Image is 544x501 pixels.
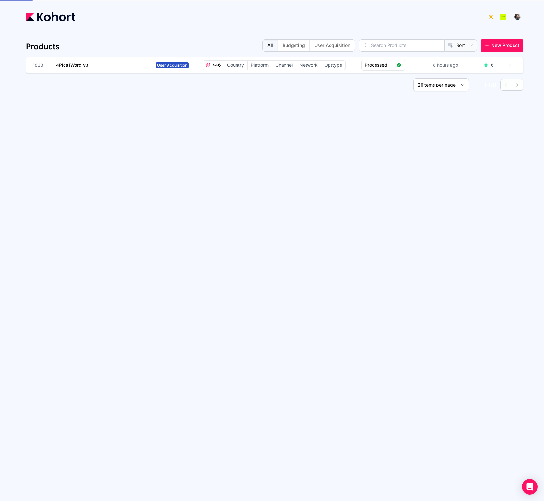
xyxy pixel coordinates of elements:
div: 6 [491,62,494,68]
span: 4Pics1Word v3 [56,62,88,68]
button: Budgeting [278,40,309,51]
img: Kohort logo [26,12,75,21]
span: 1 [484,82,486,87]
span: 1823 [33,62,48,68]
span: 1 [494,82,496,87]
span: Processed [365,62,394,68]
a: 18234Pics1Word v3User Acquisition446CountryPlatformChannelNetworkOpttypeProcessed8 hours ago6 [33,57,512,73]
span: Sort [456,42,465,49]
span: 446 [211,62,221,68]
input: Search Products [359,40,444,51]
img: logo_Lotum_Logo_20240521114851236074.png [500,14,506,20]
button: All [263,40,278,51]
span: Opttype [321,61,345,70]
span: 1 [488,82,490,87]
button: New Product [481,39,523,52]
button: User Acquisition [309,40,355,51]
span: items per page [423,82,456,87]
span: New Product [491,42,519,49]
span: Network [296,61,321,70]
div: 8 hours ago [432,61,459,70]
button: 20items per page [413,78,469,91]
span: 20 [418,82,423,87]
span: Platform [248,61,272,70]
div: Open Intercom Messenger [522,479,538,495]
span: Channel [272,61,296,70]
span: User Acquisition [156,62,189,68]
h4: Products [26,41,60,52]
span: Country [224,61,247,70]
span: - [486,82,488,87]
span: of [490,82,494,87]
